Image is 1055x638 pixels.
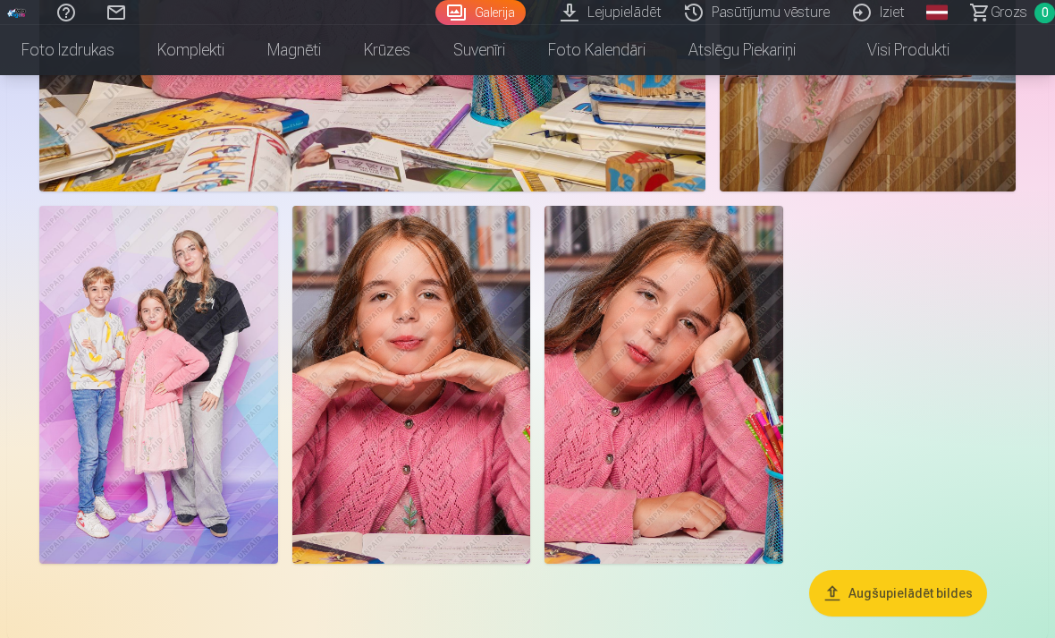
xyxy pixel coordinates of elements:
a: Atslēgu piekariņi [667,25,817,75]
span: Grozs [991,2,1027,23]
a: Foto kalendāri [527,25,667,75]
a: Magnēti [246,25,342,75]
a: Visi produkti [817,25,971,75]
a: Komplekti [136,25,246,75]
a: Suvenīri [432,25,527,75]
img: /fa1 [7,7,27,18]
span: 0 [1034,3,1055,23]
button: Augšupielādēt bildes [809,570,987,617]
a: Krūzes [342,25,432,75]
